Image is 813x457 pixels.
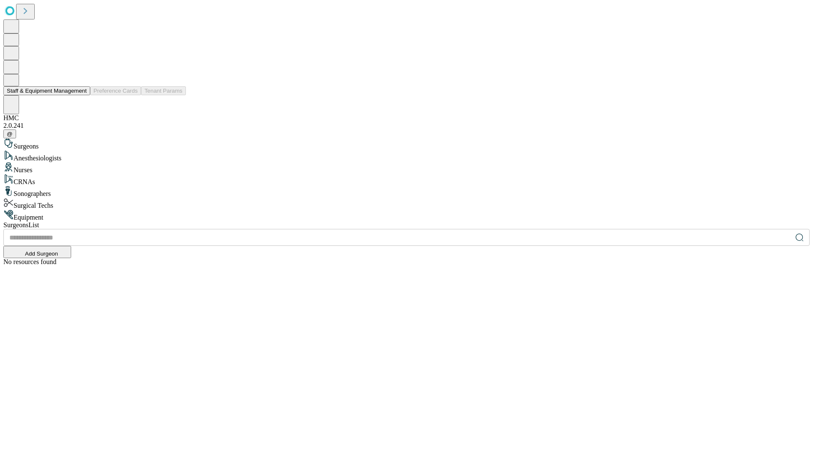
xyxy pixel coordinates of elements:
[141,86,186,95] button: Tenant Params
[3,150,810,162] div: Anesthesiologists
[3,246,71,258] button: Add Surgeon
[3,174,810,186] div: CRNAs
[3,198,810,209] div: Surgical Techs
[3,122,810,129] div: 2.0.241
[3,138,810,150] div: Surgeons
[25,251,58,257] span: Add Surgeon
[3,129,16,138] button: @
[3,86,90,95] button: Staff & Equipment Management
[90,86,141,95] button: Preference Cards
[3,114,810,122] div: HMC
[3,186,810,198] div: Sonographers
[3,162,810,174] div: Nurses
[7,131,13,137] span: @
[3,221,810,229] div: Surgeons List
[3,209,810,221] div: Equipment
[3,258,810,266] div: No resources found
